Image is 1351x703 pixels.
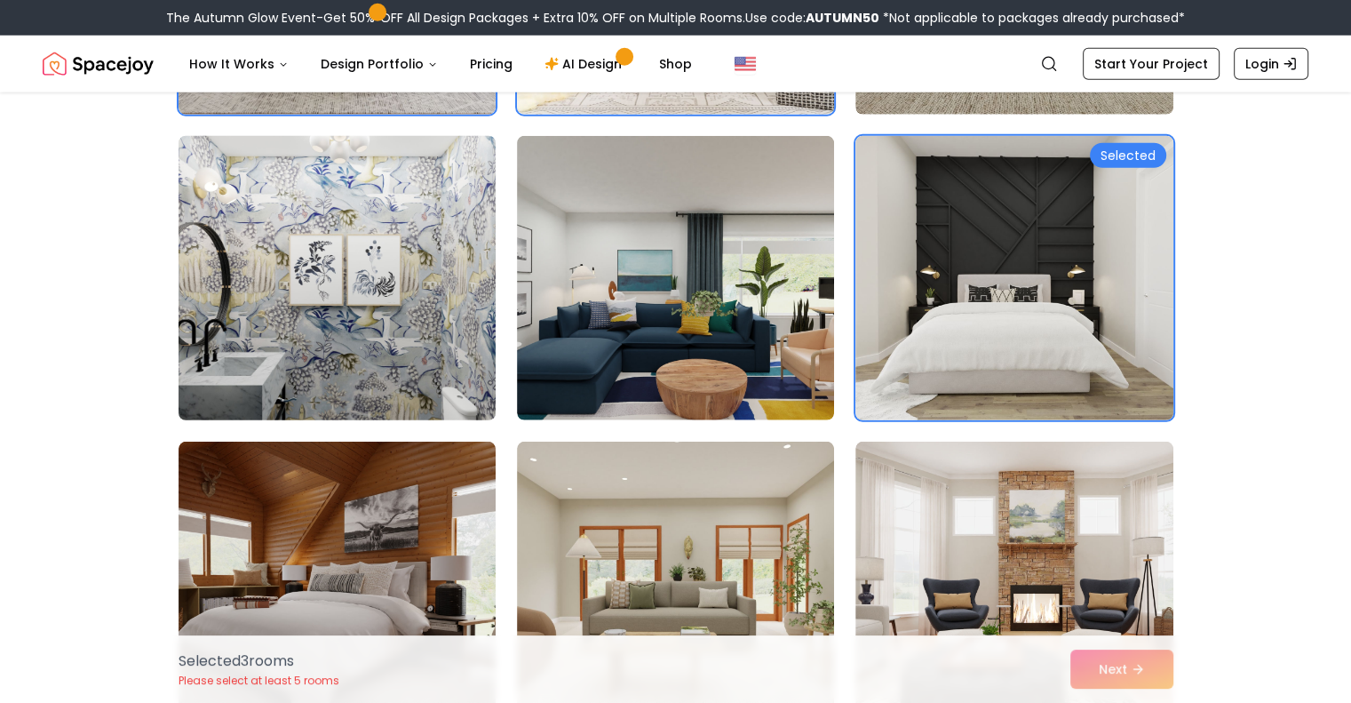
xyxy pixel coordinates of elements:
img: Room room-50 [517,136,834,420]
span: *Not applicable to packages already purchased* [879,9,1185,27]
img: Spacejoy Logo [43,46,154,82]
img: Room room-51 [855,136,1172,420]
div: Selected [1090,143,1166,168]
a: Login [1234,48,1308,80]
a: Shop [645,46,706,82]
div: The Autumn Glow Event-Get 50% OFF All Design Packages + Extra 10% OFF on Multiple Rooms. [166,9,1185,27]
a: Spacejoy [43,46,154,82]
p: Selected 3 room s [179,651,339,672]
a: AI Design [530,46,641,82]
nav: Main [175,46,706,82]
a: Pricing [456,46,527,82]
span: Use code: [745,9,879,27]
button: Design Portfolio [306,46,452,82]
nav: Global [43,36,1308,92]
img: Room room-49 [171,129,504,427]
a: Start Your Project [1083,48,1220,80]
b: AUTUMN50 [806,9,879,27]
img: United States [735,53,756,75]
button: How It Works [175,46,303,82]
p: Please select at least 5 rooms [179,674,339,688]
